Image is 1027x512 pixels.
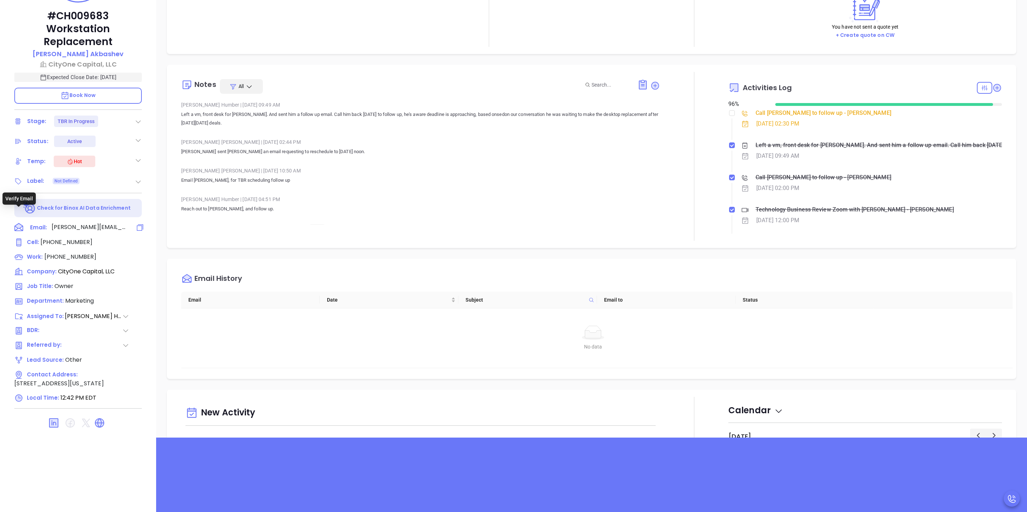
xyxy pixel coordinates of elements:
[194,275,242,284] div: Email History
[836,31,895,39] span: + Create quote on CW
[238,83,244,90] span: All
[27,312,64,321] span: Assigned To:
[27,268,57,275] span: Company:
[27,371,78,378] span: Contact Address:
[58,116,95,127] div: TBR In Progress
[27,356,64,364] span: Lead Source:
[27,156,46,167] div: Temp:
[181,223,660,233] div: Binox AI Insights [PERSON_NAME] | [DATE] 03:58 PM
[23,202,36,214] img: Ai-Enrich-DaqCidB-.svg
[27,297,64,304] span: Department:
[27,238,39,246] span: Cell :
[181,176,660,185] p: Email [PERSON_NAME], for TBR scheduling follow up
[181,147,660,156] p: [PERSON_NAME] sent [PERSON_NAME] an email requesting to reschedule to [DATE] noon.
[181,194,660,205] div: [PERSON_NAME] Humber [DATE] 04:51 PM
[65,356,82,364] span: Other
[37,204,130,212] p: Check for Binox AI Data Enrichment
[728,433,751,440] h2: [DATE]
[836,31,895,39] a: + Create quote on CW
[27,253,43,260] span: Work:
[194,81,216,88] div: Notes
[181,205,660,213] p: Reach out to [PERSON_NAME], and follow up.
[756,172,891,183] div: Call [PERSON_NAME] to follow up - [PERSON_NAME]
[65,312,122,321] span: [PERSON_NAME] Humber
[756,204,954,215] div: Technology Business Review Zoom with [PERSON_NAME] - [PERSON_NAME]
[261,168,262,174] span: |
[67,157,82,166] div: Hot
[240,102,241,108] span: |
[181,110,660,127] p: Left a vm, front desk for [PERSON_NAME]. And sent him a follow up email. Call him back [DATE] to ...
[756,140,1004,151] div: Left a vm, front desk for [PERSON_NAME]. And sent him a follow up email. Call him back [DATE] to ...
[181,99,660,110] div: [PERSON_NAME] Humber [DATE] 09:49 AM
[33,49,124,59] a: [PERSON_NAME] Akbashev
[736,292,874,308] th: Status
[728,404,783,416] span: Calendar
[832,23,898,31] p: You have not sent a quote yet
[309,224,325,231] span: Beta
[27,394,59,401] span: Local Time:
[185,404,656,422] div: New Activity
[3,192,36,205] div: Verify Email
[58,267,115,275] span: CityOne Capital, LLC
[970,429,986,442] button: Previous day
[181,137,660,147] div: [PERSON_NAME] [PERSON_NAME] [DATE] 02:44 PM
[27,341,64,350] span: Referred by:
[14,59,142,69] a: CityOne Capital, LLC
[756,183,800,194] div: [DATE] 02:00 PM
[61,394,96,402] span: 12:42 PM EDT
[52,223,127,231] span: [PERSON_NAME][EMAIL_ADDRESS][DOMAIN_NAME]
[27,136,48,147] div: Status:
[240,196,241,202] span: |
[986,429,1002,442] button: Next day
[592,81,630,89] input: Search...
[30,223,47,232] span: Email:
[190,343,996,351] div: No data
[756,108,891,118] div: Call [PERSON_NAME] to follow up - [PERSON_NAME]
[14,10,142,48] p: #CH009683 Workstation Replacement
[27,282,53,290] span: Job Title:
[466,296,586,304] span: Subject
[14,73,142,82] p: Expected Close Date: [DATE]
[44,253,96,261] span: [PHONE_NUMBER]
[728,100,767,108] div: 96 %
[54,177,78,185] span: Not Defined
[320,292,458,308] th: Date
[181,292,320,308] th: Email
[327,296,450,304] span: Date
[27,116,47,127] div: Stage:
[65,297,94,305] span: Marketing
[261,139,262,145] span: |
[743,84,792,91] span: Activities Log
[67,136,82,147] div: Active
[27,176,44,186] div: Label:
[27,326,64,335] span: BDR:
[14,379,104,387] span: [STREET_ADDRESS][US_STATE]
[756,215,800,226] div: [DATE] 12:00 PM
[597,292,736,308] th: Email to
[181,165,660,176] div: [PERSON_NAME] [PERSON_NAME] [DATE] 10:50 AM
[54,282,73,290] span: Owner
[61,92,96,99] span: Book Now
[756,151,800,161] div: [DATE] 09:49 AM
[756,118,800,129] div: [DATE] 02:30 PM
[40,238,92,246] span: [PHONE_NUMBER]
